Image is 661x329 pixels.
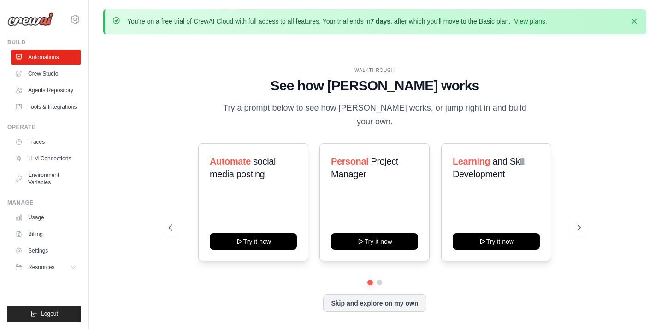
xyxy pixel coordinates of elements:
[615,285,661,329] iframe: Chat Widget
[11,100,81,114] a: Tools & Integrations
[370,18,390,25] strong: 7 days
[169,77,581,94] h1: See how [PERSON_NAME] works
[210,233,297,250] button: Try it now
[11,83,81,98] a: Agents Repository
[7,39,81,46] div: Build
[11,243,81,258] a: Settings
[7,306,81,322] button: Logout
[11,151,81,166] a: LLM Connections
[220,101,530,129] p: Try a prompt below to see how [PERSON_NAME] works, or jump right in and build your own.
[127,17,547,26] p: You're on a free trial of CrewAI Cloud with full access to all features. Your trial ends in , aft...
[11,135,81,149] a: Traces
[169,67,581,74] div: WALKTHROUGH
[331,156,398,179] span: Project Manager
[453,233,540,250] button: Try it now
[11,168,81,190] a: Environment Variables
[7,199,81,206] div: Manage
[11,260,81,275] button: Resources
[11,210,81,225] a: Usage
[11,50,81,65] a: Automations
[28,264,54,271] span: Resources
[11,227,81,241] a: Billing
[11,66,81,81] a: Crew Studio
[514,18,545,25] a: View plans
[210,156,251,166] span: Automate
[323,294,426,312] button: Skip and explore on my own
[453,156,490,166] span: Learning
[7,123,81,131] div: Operate
[331,156,368,166] span: Personal
[210,156,276,179] span: social media posting
[7,12,53,26] img: Logo
[453,156,525,179] span: and Skill Development
[331,233,418,250] button: Try it now
[41,310,58,317] span: Logout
